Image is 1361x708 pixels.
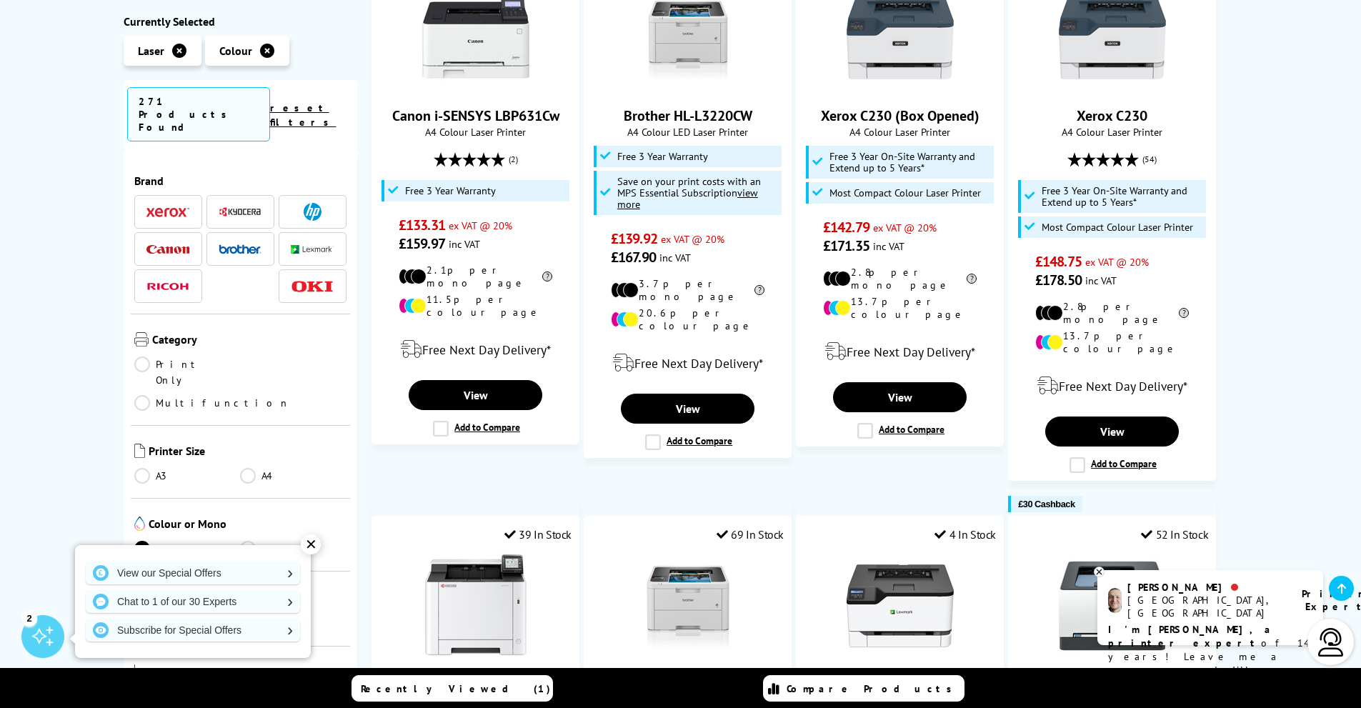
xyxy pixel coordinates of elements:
span: Colour or Mono [149,517,347,534]
img: user-headset-light.svg [1317,628,1345,657]
li: 13.7p per colour page [1035,329,1189,355]
span: Category [152,332,347,349]
img: Lexmark [291,245,334,254]
a: Lexmark CS331dw [847,648,954,662]
img: Lexmark CS331dw [847,552,954,659]
span: £167.90 [611,248,656,266]
a: Ricoh [146,277,189,295]
a: A3 [134,468,241,484]
a: Compare Products [763,675,964,702]
span: £178.50 [1035,271,1082,289]
img: Printer Size [134,444,145,458]
a: Xerox C230 [1059,81,1166,95]
u: view more [617,186,758,211]
a: Kyocera ECOSYS PA2101cx [422,648,529,662]
img: Canon [146,244,189,254]
span: (54) [1142,146,1157,173]
div: 69 In Stock [717,527,784,542]
span: A4 Colour Laser Printer [379,125,572,139]
span: Compare Products [787,682,959,695]
div: ✕ [301,534,321,554]
span: A4 Colour Laser Printer [1016,125,1208,139]
label: Add to Compare [857,423,944,439]
span: Most Compact Colour Laser Printer [829,187,981,199]
li: 2.8p per mono page [1035,300,1189,326]
div: 4 In Stock [934,527,996,542]
span: Printer Size [149,444,347,461]
span: Free 3 Year On-Site Warranty and Extend up to 5 Years* [829,151,991,174]
a: View [409,380,542,410]
span: 271 Products Found [127,87,270,141]
div: modal_delivery [379,329,572,369]
div: modal_delivery [1016,366,1208,406]
a: Canon i-SENSYS LBP631Cw [392,106,559,125]
a: HP Color LaserJet Pro 3202dn [1059,648,1166,662]
div: 39 In Stock [504,527,572,542]
a: Xerox C230 [1077,106,1147,125]
img: OKI [291,280,334,292]
span: Free 3 Year Warranty [617,151,708,162]
a: Kyocera [219,203,261,221]
span: Most Compact Colour Laser Printer [1042,221,1193,233]
span: inc VAT [1085,274,1117,287]
div: 52 In Stock [1141,527,1208,542]
a: Brother HL-L3240CDW [634,648,742,662]
img: Colour or Mono [134,517,145,531]
div: [GEOGRAPHIC_DATA], [GEOGRAPHIC_DATA] [1127,594,1284,619]
span: ex VAT @ 20% [661,232,724,246]
span: inc VAT [449,237,480,251]
div: [PERSON_NAME] [1127,581,1284,594]
a: reset filters [270,101,336,129]
span: A4 Colour LED Laser Printer [592,125,784,139]
b: I'm [PERSON_NAME], a printer expert [1108,623,1275,649]
span: ex VAT @ 20% [449,219,512,232]
a: View our Special Offers [86,562,300,584]
a: A4 [240,468,347,484]
div: 2 [21,610,37,626]
span: ex VAT @ 20% [873,221,937,234]
a: HP [291,203,334,221]
a: Brother HL-L3220CW [634,81,742,95]
label: Add to Compare [1070,457,1157,473]
a: OKI [291,277,334,295]
span: ex VAT @ 20% [1085,255,1149,269]
span: £148.75 [1035,252,1082,271]
img: Running Costs [134,664,151,679]
label: Add to Compare [433,421,520,437]
span: £171.35 [823,236,869,255]
img: Brother HL-L3240CDW [634,552,742,659]
a: Xerox [146,203,189,221]
li: 3.7p per mono page [611,277,764,303]
a: Chat to 1 of our 30 Experts [86,590,300,613]
span: Free 3 Year On-Site Warranty and Extend up to 5 Years* [1042,185,1203,208]
li: 20.6p per colour page [611,306,764,332]
button: £30 Cashback [1008,496,1082,512]
a: View [833,382,966,412]
a: Brother HL-L3220CW [624,106,752,125]
span: £159.97 [399,234,445,253]
div: Currently Selected [124,14,358,29]
p: of 14 years! Leave me a message and I'll respond ASAP [1108,623,1312,691]
img: ashley-livechat.png [1108,588,1122,613]
span: Recently Viewed (1) [361,682,551,695]
a: Xerox C230 (Box Opened) [847,81,954,95]
img: HP [304,203,321,221]
a: View [1045,417,1178,447]
li: 2.8p per mono page [823,266,977,291]
li: 11.5p per colour page [399,293,552,319]
span: inc VAT [873,239,904,253]
span: Brand [134,174,347,188]
img: Ricoh [146,282,189,290]
img: HP Color LaserJet Pro 3202dn [1059,552,1166,659]
span: (2) [509,146,518,173]
li: 13.7p per colour page [823,295,977,321]
img: Kyocera ECOSYS PA2101cx [422,552,529,659]
a: Canon i-SENSYS LBP631Cw [422,81,529,95]
a: Lexmark [291,240,334,258]
a: Recently Viewed (1) [352,675,553,702]
span: A4 Colour Laser Printer [804,125,996,139]
a: View [621,394,754,424]
span: Save on your print costs with an MPS Essential Subscription [617,174,761,211]
span: £133.31 [399,216,445,234]
div: modal_delivery [592,343,784,383]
